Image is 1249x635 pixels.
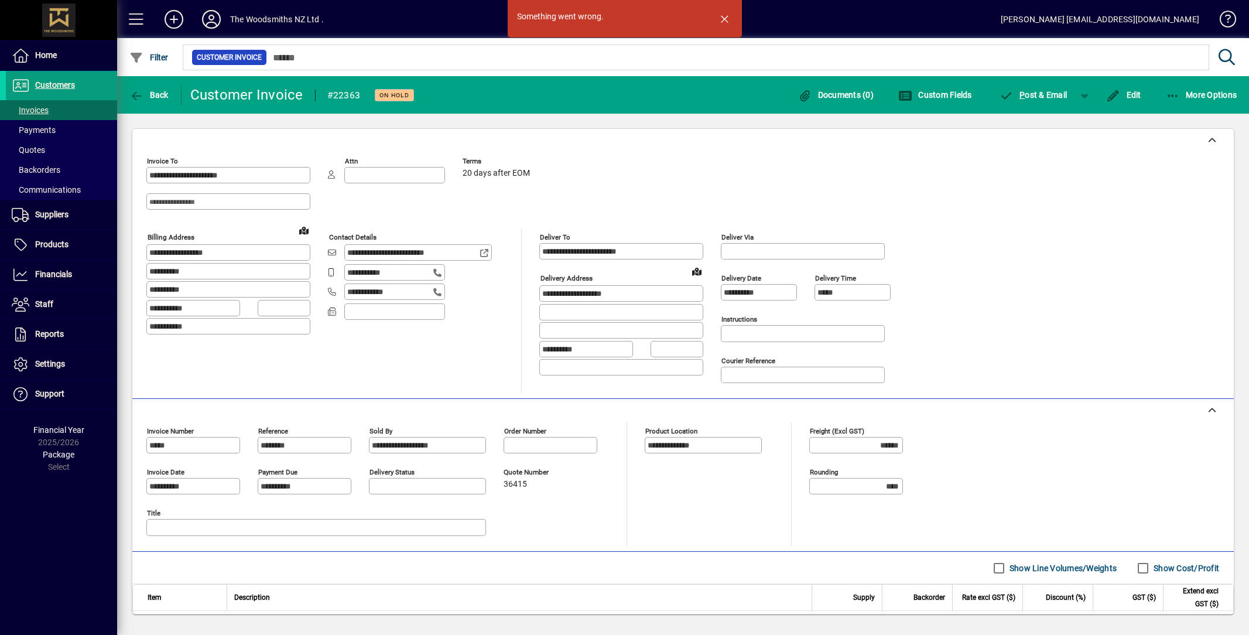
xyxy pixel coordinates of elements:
[504,480,527,489] span: 36415
[147,157,178,165] mat-label: Invoice To
[1171,585,1219,610] span: Extend excl GST ($)
[1132,591,1156,604] span: GST ($)
[230,10,324,29] div: The Woodsmiths NZ Ltd .
[1046,591,1086,604] span: Discount (%)
[1103,84,1144,105] button: Edit
[369,427,392,435] mat-label: Sold by
[6,41,117,70] a: Home
[463,169,530,178] span: 20 days after EOM
[6,350,117,379] a: Settings
[463,158,533,165] span: Terms
[1166,90,1237,100] span: More Options
[6,380,117,409] a: Support
[6,200,117,230] a: Suppliers
[193,9,230,30] button: Profile
[6,180,117,200] a: Communications
[12,125,56,135] span: Payments
[35,389,64,398] span: Support
[810,468,838,476] mat-label: Rounding
[962,591,1015,604] span: Rate excl GST ($)
[12,105,49,115] span: Invoices
[117,84,182,105] app-page-header-button: Back
[148,591,162,604] span: Item
[155,9,193,30] button: Add
[35,269,72,279] span: Financials
[721,233,754,241] mat-label: Deliver via
[1151,562,1219,574] label: Show Cost/Profit
[6,230,117,260] a: Products
[6,140,117,160] a: Quotes
[994,84,1073,105] button: Post & Email
[913,591,945,604] span: Backorder
[234,591,270,604] span: Description
[379,91,409,99] span: On hold
[504,469,574,476] span: Quote number
[295,221,313,240] a: View on map
[721,357,775,365] mat-label: Courier Reference
[12,145,45,155] span: Quotes
[6,120,117,140] a: Payments
[369,468,415,476] mat-label: Delivery status
[1019,90,1025,100] span: P
[35,329,64,339] span: Reports
[898,90,972,100] span: Custom Fields
[6,100,117,120] a: Invoices
[129,90,169,100] span: Back
[33,425,84,435] span: Financial Year
[258,468,297,476] mat-label: Payment due
[810,427,864,435] mat-label: Freight (excl GST)
[504,427,546,435] mat-label: Order number
[190,86,303,104] div: Customer Invoice
[795,84,877,105] button: Documents (0)
[35,240,69,249] span: Products
[35,359,65,368] span: Settings
[798,90,874,100] span: Documents (0)
[147,509,160,517] mat-label: Title
[6,260,117,289] a: Financials
[126,47,172,68] button: Filter
[721,315,757,323] mat-label: Instructions
[1007,562,1117,574] label: Show Line Volumes/Weights
[1106,90,1141,100] span: Edit
[645,427,697,435] mat-label: Product location
[6,320,117,349] a: Reports
[12,165,60,175] span: Backorders
[35,210,69,219] span: Suppliers
[126,84,172,105] button: Back
[345,157,358,165] mat-label: Attn
[687,262,706,281] a: View on map
[1000,90,1067,100] span: ost & Email
[197,52,262,63] span: Customer Invoice
[895,84,975,105] button: Custom Fields
[721,274,761,282] mat-label: Delivery date
[1001,10,1199,29] div: [PERSON_NAME] [EMAIL_ADDRESS][DOMAIN_NAME]
[1163,84,1240,105] button: More Options
[147,468,184,476] mat-label: Invoice date
[147,427,194,435] mat-label: Invoice number
[129,53,169,62] span: Filter
[35,80,75,90] span: Customers
[43,450,74,459] span: Package
[6,290,117,319] a: Staff
[1211,2,1234,40] a: Knowledge Base
[35,299,53,309] span: Staff
[35,50,57,60] span: Home
[327,86,361,105] div: #22363
[540,233,570,241] mat-label: Deliver To
[815,274,856,282] mat-label: Delivery time
[853,591,875,604] span: Supply
[12,185,81,194] span: Communications
[258,427,288,435] mat-label: Reference
[6,160,117,180] a: Backorders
